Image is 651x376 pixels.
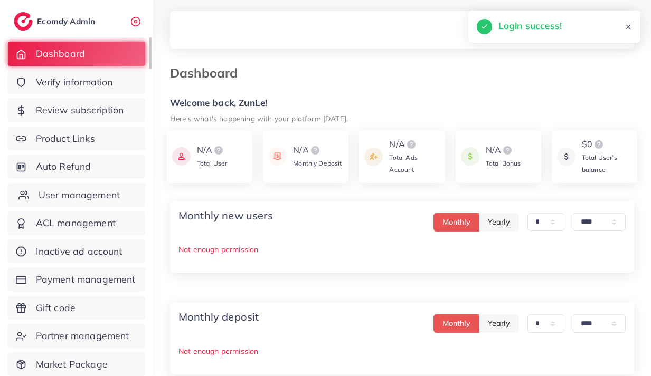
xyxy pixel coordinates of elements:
span: Product Links [36,132,95,146]
h5: Login success! [498,19,562,33]
button: Monthly [433,314,479,333]
span: Inactive ad account [36,245,122,258]
button: Monthly [433,213,479,232]
a: Product Links [8,127,145,151]
img: logo [501,144,514,157]
span: Total Bonus [486,159,521,167]
span: Review subscription [36,103,124,117]
p: Not enough permission [178,345,626,358]
h5: Welcome back, ZunLe! [170,98,634,109]
a: Verify information [8,70,145,94]
span: Verify information [36,75,113,89]
span: Total Ads Account [389,153,417,173]
span: Auto Refund [36,160,91,173]
a: Gift code [8,296,145,320]
p: Not enough permission [178,243,626,256]
span: Gift code [36,301,76,315]
img: icon payment [461,144,479,169]
img: icon payment [268,144,287,169]
h3: Dashboard [170,65,246,81]
div: N/A [197,144,228,157]
span: ACL management [36,216,116,230]
a: Auto Refund [8,155,145,179]
span: Market Package [36,358,108,371]
img: logo [212,144,225,157]
button: Yearly [479,314,519,333]
span: User management [39,188,120,202]
h4: Monthly new users [178,209,273,222]
a: Inactive ad account [8,239,145,264]
img: icon payment [364,138,383,175]
div: N/A [389,138,439,151]
a: Review subscription [8,98,145,122]
img: logo [405,138,418,151]
a: logoEcomdy Admin [14,12,98,31]
span: Monthly Deposit [293,159,342,167]
span: Total User’s balance [582,153,617,173]
a: Partner management [8,324,145,348]
img: logo [309,144,322,157]
h2: Ecomdy Admin [37,16,98,26]
a: ACL management [8,211,145,235]
h4: Monthly deposit [178,311,259,323]
button: Yearly [479,213,519,232]
a: Payment management [8,267,145,292]
div: N/A [293,144,342,157]
img: icon payment [172,144,191,169]
span: Partner management [36,329,129,343]
img: logo [592,138,605,151]
img: logo [14,12,33,31]
span: Dashboard [36,47,85,61]
small: Here's what's happening with your platform [DATE]. [170,114,348,123]
a: User management [8,183,145,207]
span: Total User [197,159,228,167]
img: icon payment [557,138,575,175]
div: N/A [486,144,521,157]
span: Payment management [36,273,136,286]
a: Dashboard [8,42,145,66]
div: $0 [582,138,632,151]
